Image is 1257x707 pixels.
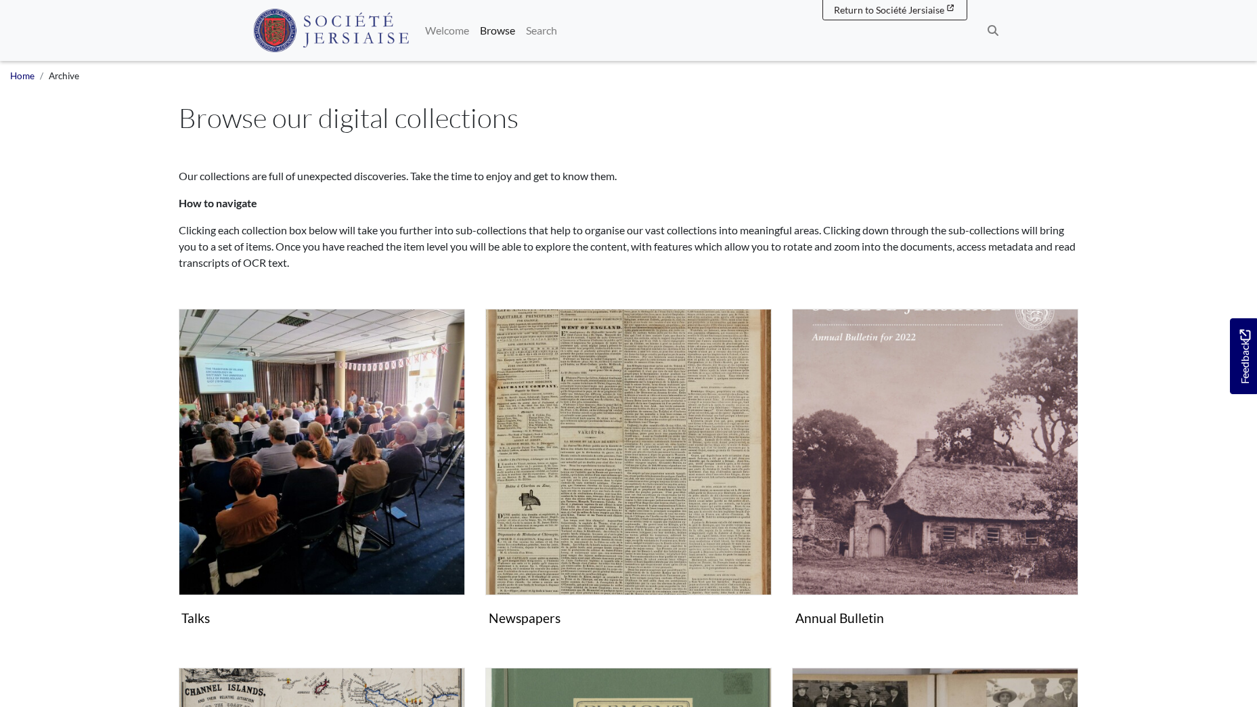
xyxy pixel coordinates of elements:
h1: Browse our digital collections [179,102,1079,134]
a: Home [10,70,35,81]
img: Société Jersiaise [253,9,410,52]
div: Subcollection [169,309,475,651]
a: Talks Talks [179,309,465,631]
span: Feedback [1237,329,1253,384]
img: Annual Bulletin [792,309,1078,595]
a: Would you like to provide feedback? [1230,318,1257,394]
p: Clicking each collection box below will take you further into sub-collections that help to organi... [179,222,1079,271]
a: Newspapers Newspapers [485,309,772,631]
strong: How to navigate [179,196,257,209]
img: Talks [179,309,465,595]
span: Return to Société Jersiaise [834,4,944,16]
a: Search [521,17,563,44]
div: Subcollection [782,309,1088,651]
img: Newspapers [485,309,772,595]
a: Welcome [420,17,475,44]
a: Annual Bulletin Annual Bulletin [792,309,1078,631]
a: Browse [475,17,521,44]
span: Archive [49,70,79,81]
a: Société Jersiaise logo [253,5,410,56]
div: Subcollection [475,309,782,651]
p: Our collections are full of unexpected discoveries. Take the time to enjoy and get to know them. [179,168,1079,184]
